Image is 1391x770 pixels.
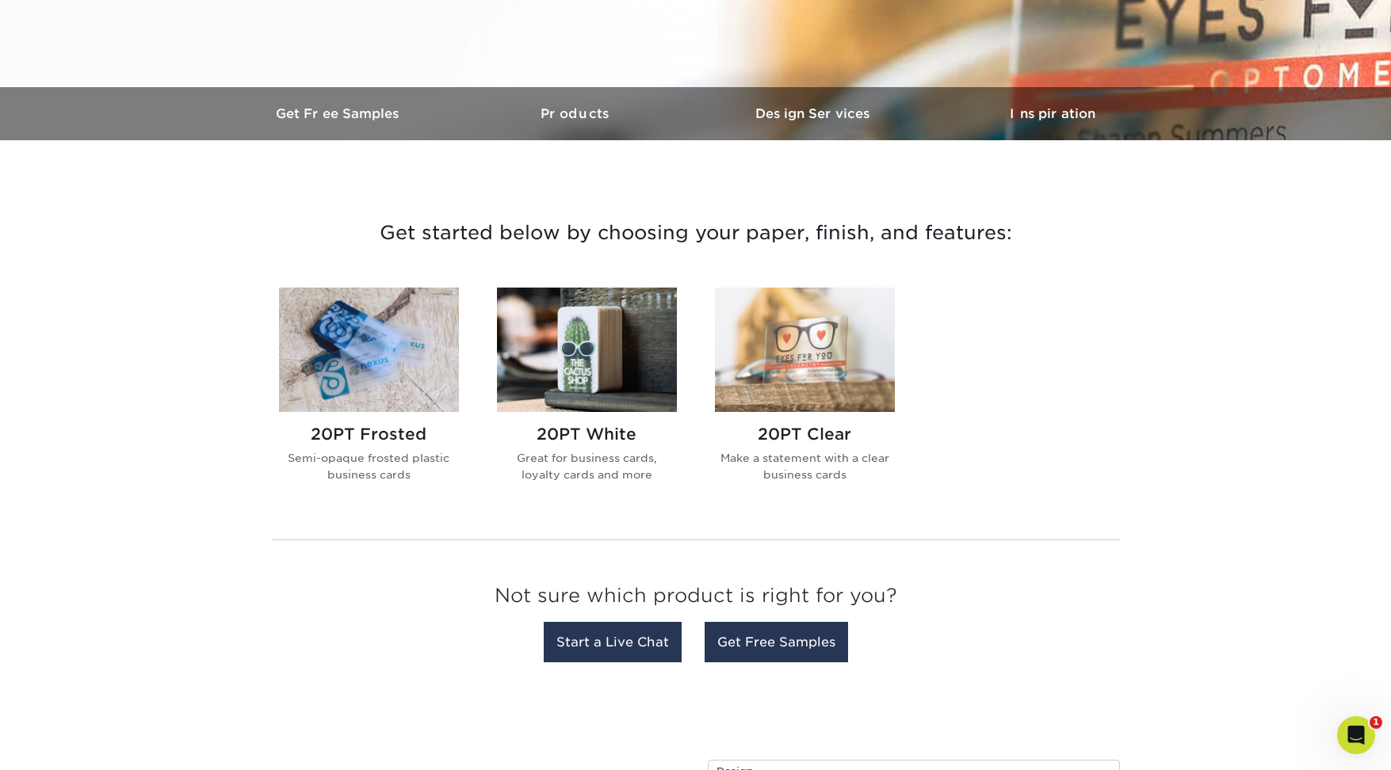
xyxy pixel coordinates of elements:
a: Get Free Samples [220,87,458,140]
a: 20PT White Plastic Cards 20PT White Great for business cards, loyalty cards and more [497,288,677,508]
p: Great for business cards, loyalty cards and more [497,450,677,482]
h3: Inspiration [934,106,1171,121]
a: 20PT Clear Plastic Cards 20PT Clear Make a statement with a clear business cards [715,288,895,508]
h3: Not sure which product is right for you? [272,572,1120,627]
h2: 20PT White [497,425,677,444]
img: 20PT Clear Plastic Cards [715,288,895,412]
span: 1 [1370,716,1382,729]
h3: Get Free Samples [220,106,458,121]
h2: 20PT Frosted [279,425,459,444]
img: 20PT Frosted Plastic Cards [279,288,459,412]
h3: Design Services [696,106,934,121]
a: Products [458,87,696,140]
iframe: Intercom live chat [1337,716,1375,754]
h2: 20PT Clear [715,425,895,444]
p: Make a statement with a clear business cards [715,450,895,482]
a: Get Free Samples [705,622,848,662]
p: Semi-opaque frosted plastic business cards [279,450,459,482]
a: Design Services [696,87,934,140]
a: 20PT Frosted Plastic Cards 20PT Frosted Semi-opaque frosted plastic business cards [279,288,459,508]
h3: Get started below by choosing your paper, finish, and features: [232,197,1160,269]
a: Inspiration [934,87,1171,140]
img: 20PT White Plastic Cards [497,288,677,412]
a: Start a Live Chat [544,622,682,662]
h3: Products [458,106,696,121]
